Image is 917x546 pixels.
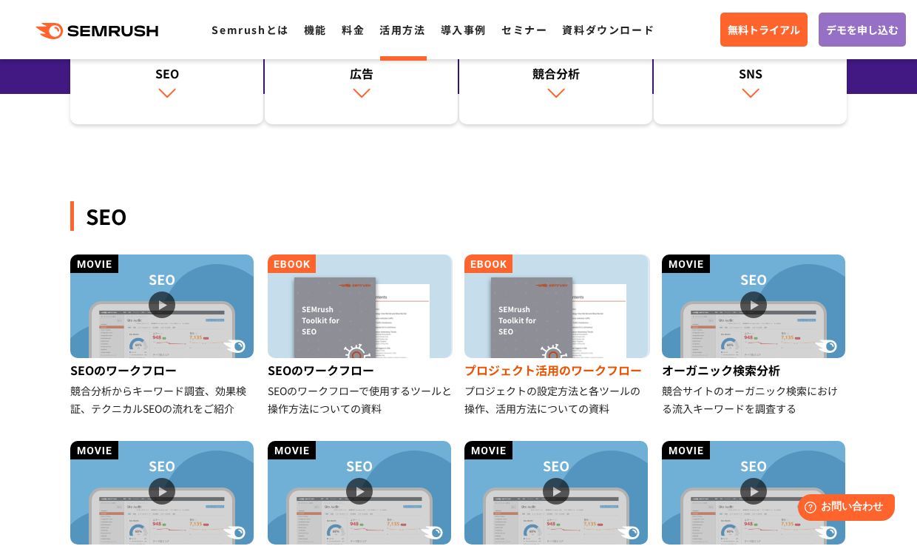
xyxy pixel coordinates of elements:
div: オーガニック検索分析 [662,358,847,382]
a: デモを申し込む [819,13,906,47]
div: 競合分析 [467,64,645,82]
a: オーガニック検索分析 競合サイトのオーガニック検索における流入キーワードを調査する [662,255,847,417]
a: 活用方法 [379,22,425,37]
a: SEOのワークフロー SEOのワークフローで使用するツールと操作方法についての資料 [268,255,453,417]
iframe: Help widget launcher [785,488,901,530]
a: 資料ダウンロード [562,22,654,37]
a: SEOのワークフロー 競合分析からキーワード調査、効果検証、テクニカルSEOの流れをご紹介 [70,255,256,417]
a: SNS [654,35,847,125]
div: SEOのワークフロー [268,358,453,382]
div: SEO [78,64,256,82]
span: デモを申し込む [826,21,899,38]
a: 導入事例 [441,22,487,37]
a: SEO [70,35,263,125]
div: SNS [661,64,839,82]
a: セミナー [501,22,547,37]
a: 機能 [304,22,327,37]
div: プロジェクト活用のワークフロー [464,358,650,382]
div: 競合サイトのオーガニック検索における流入キーワードを調査する [662,382,847,417]
a: 競合分析 [459,35,652,125]
div: 広告 [272,64,450,82]
a: 無料トライアル [720,13,808,47]
a: Semrushとは [212,22,288,37]
a: 料金 [342,22,365,37]
div: SEOのワークフローで使用するツールと操作方法についての資料 [268,382,453,417]
div: 競合分析からキーワード調査、効果検証、テクニカルSEOの流れをご紹介 [70,382,256,417]
a: 広告 [265,35,458,125]
div: SEOのワークフロー [70,358,256,382]
a: プロジェクト活用のワークフロー プロジェクトの設定方法と各ツールの操作、活用方法についての資料 [464,255,650,417]
span: 無料トライアル [728,21,800,38]
div: SEO [70,201,847,231]
div: プロジェクトの設定方法と各ツールの操作、活用方法についての資料 [464,382,650,417]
